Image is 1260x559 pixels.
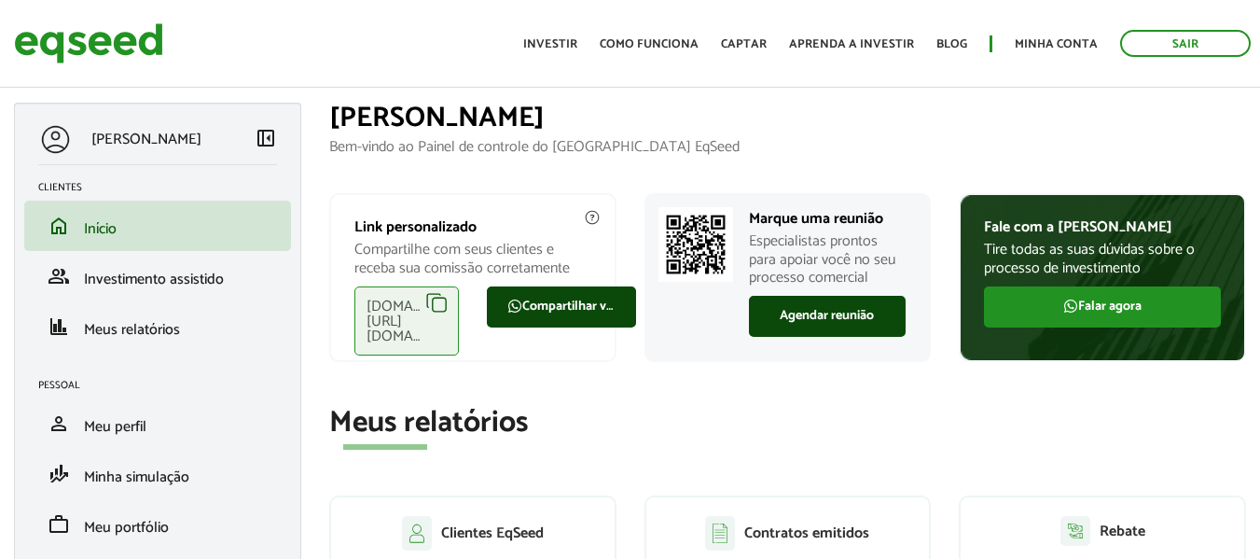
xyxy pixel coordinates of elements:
[24,251,291,301] li: Investimento assistido
[84,217,117,242] span: Início
[48,265,70,287] span: group
[600,38,699,50] a: Como funciona
[402,516,432,550] img: agent-clientes.svg
[329,138,1246,156] p: Bem-vindo ao Painel de controle do [GEOGRAPHIC_DATA] EqSeed
[24,499,291,550] li: Meu portfólio
[255,127,277,149] span: left_panel_close
[984,218,1221,236] p: Fale com a [PERSON_NAME]
[1100,523,1145,540] p: Rebate
[744,524,869,542] p: Contratos emitidos
[329,407,1246,440] h2: Meus relatórios
[354,241,591,276] p: Compartilhe com seus clientes e receba sua comissão corretamente
[584,209,601,226] img: agent-meulink-info2.svg
[936,38,967,50] a: Blog
[658,207,733,282] img: Marcar reunião com consultor
[48,215,70,237] span: home
[84,515,169,540] span: Meu portfólio
[48,513,70,536] span: work
[523,38,577,50] a: Investir
[38,463,277,485] a: finance_modeMinha simulação
[38,315,277,338] a: financeMeus relatórios
[749,210,907,228] p: Marque uma reunião
[38,380,291,391] h2: Pessoal
[1015,38,1098,50] a: Minha conta
[705,516,735,551] img: agent-contratos.svg
[354,218,591,236] p: Link personalizado
[24,301,291,352] li: Meus relatórios
[91,131,201,148] p: [PERSON_NAME]
[354,286,459,356] div: [DOMAIN_NAME][URL][DOMAIN_NAME]
[749,296,907,337] a: Agendar reunião
[721,38,767,50] a: Captar
[441,524,544,542] p: Clientes EqSeed
[749,232,907,286] p: Especialistas prontos para apoiar você no seu processo comercial
[1063,299,1078,314] img: FaWhatsapp.svg
[38,215,277,237] a: homeInício
[48,463,70,485] span: finance_mode
[84,465,189,490] span: Minha simulação
[984,241,1221,276] p: Tire todas as suas dúvidas sobre o processo de investimento
[38,412,277,435] a: personMeu perfil
[24,398,291,449] li: Meu perfil
[14,19,163,68] img: EqSeed
[84,267,224,292] span: Investimento assistido
[487,286,636,328] a: Compartilhar via WhatsApp
[984,286,1221,328] a: Falar agora
[1120,30,1251,57] a: Sair
[789,38,914,50] a: Aprenda a investir
[255,127,277,153] a: Colapsar menu
[48,315,70,338] span: finance
[48,412,70,435] span: person
[38,265,277,287] a: groupInvestimento assistido
[38,513,277,536] a: workMeu portfólio
[24,449,291,499] li: Minha simulação
[84,317,180,342] span: Meus relatórios
[1060,516,1090,546] img: agent-relatorio.svg
[38,182,291,193] h2: Clientes
[24,201,291,251] li: Início
[84,414,146,440] span: Meu perfil
[507,299,522,314] img: FaWhatsapp.svg
[329,103,1246,133] h1: [PERSON_NAME]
